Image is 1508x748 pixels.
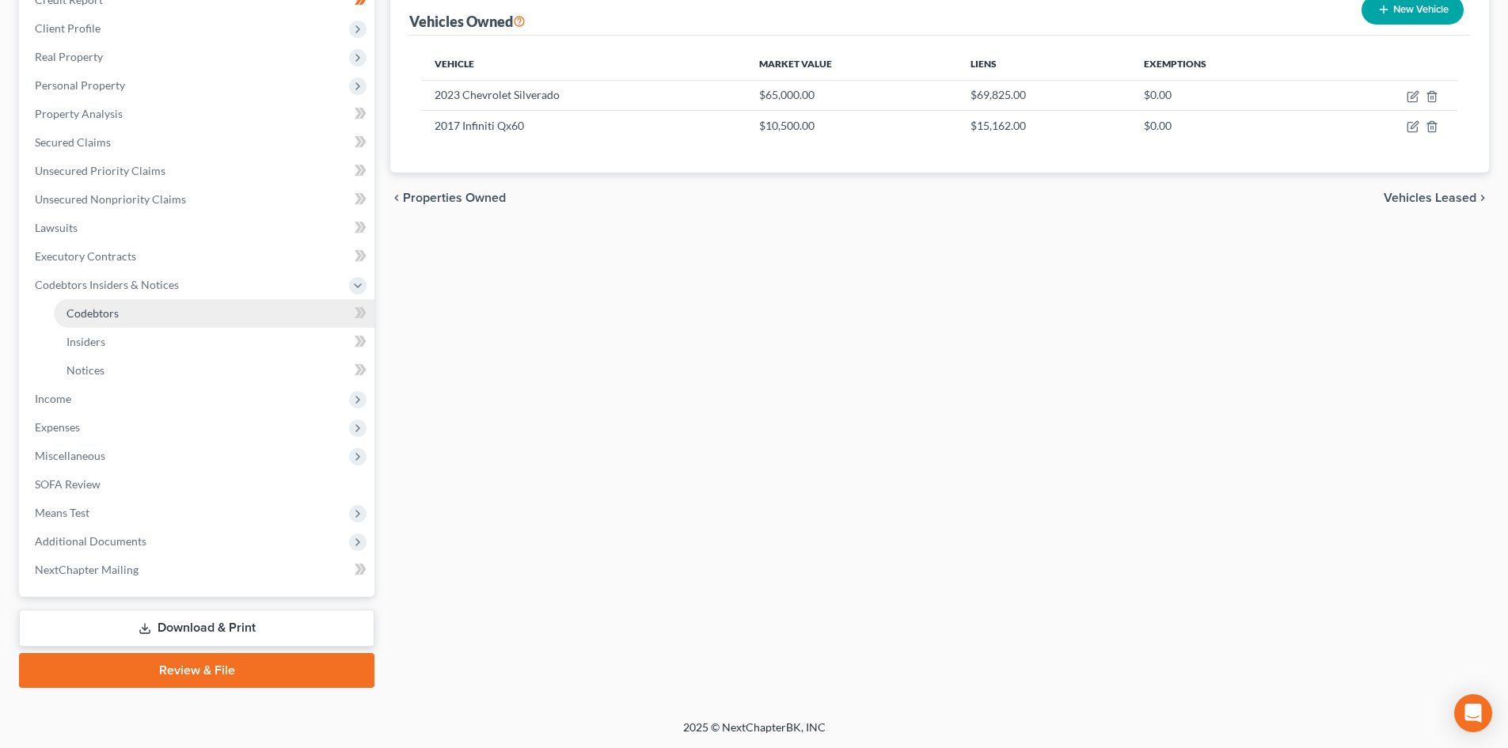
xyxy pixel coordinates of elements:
[35,420,80,434] span: Expenses
[35,192,186,206] span: Unsecured Nonpriority Claims
[35,477,101,491] span: SOFA Review
[422,80,746,110] td: 2023 Chevrolet Silverado
[35,107,123,120] span: Property Analysis
[35,164,165,177] span: Unsecured Priority Claims
[22,556,374,584] a: NextChapter Mailing
[35,135,111,149] span: Secured Claims
[35,534,146,548] span: Additional Documents
[54,328,374,356] a: Insiders
[22,185,374,214] a: Unsecured Nonpriority Claims
[1131,48,1320,80] th: Exemptions
[35,78,125,92] span: Personal Property
[66,306,119,320] span: Codebtors
[958,111,1132,141] td: $15,162.00
[746,48,958,80] th: Market Value
[35,50,103,63] span: Real Property
[390,192,403,204] i: chevron_left
[19,653,374,688] a: Review & File
[22,128,374,157] a: Secured Claims
[303,720,1206,748] div: 2025 © NextChapterBK, INC
[35,278,179,291] span: Codebtors Insiders & Notices
[1131,111,1320,141] td: $0.00
[35,563,139,576] span: NextChapter Mailing
[35,221,78,234] span: Lawsuits
[1476,192,1489,204] i: chevron_right
[19,609,374,647] a: Download & Print
[35,21,101,35] span: Client Profile
[22,470,374,499] a: SOFA Review
[35,392,71,405] span: Income
[22,100,374,128] a: Property Analysis
[746,80,958,110] td: $65,000.00
[422,48,746,80] th: Vehicle
[958,48,1132,80] th: Liens
[35,249,136,263] span: Executory Contracts
[403,192,506,204] span: Properties Owned
[22,157,374,185] a: Unsecured Priority Claims
[35,449,105,462] span: Miscellaneous
[422,111,746,141] td: 2017 Infiniti Qx60
[958,80,1132,110] td: $69,825.00
[409,12,526,31] div: Vehicles Owned
[54,299,374,328] a: Codebtors
[390,192,506,204] button: chevron_left Properties Owned
[1384,192,1476,204] span: Vehicles Leased
[22,242,374,271] a: Executory Contracts
[66,335,105,348] span: Insiders
[35,506,89,519] span: Means Test
[1384,192,1489,204] button: Vehicles Leased chevron_right
[54,356,374,385] a: Notices
[1131,80,1320,110] td: $0.00
[746,111,958,141] td: $10,500.00
[66,363,104,377] span: Notices
[1454,694,1492,732] div: Open Intercom Messenger
[22,214,374,242] a: Lawsuits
